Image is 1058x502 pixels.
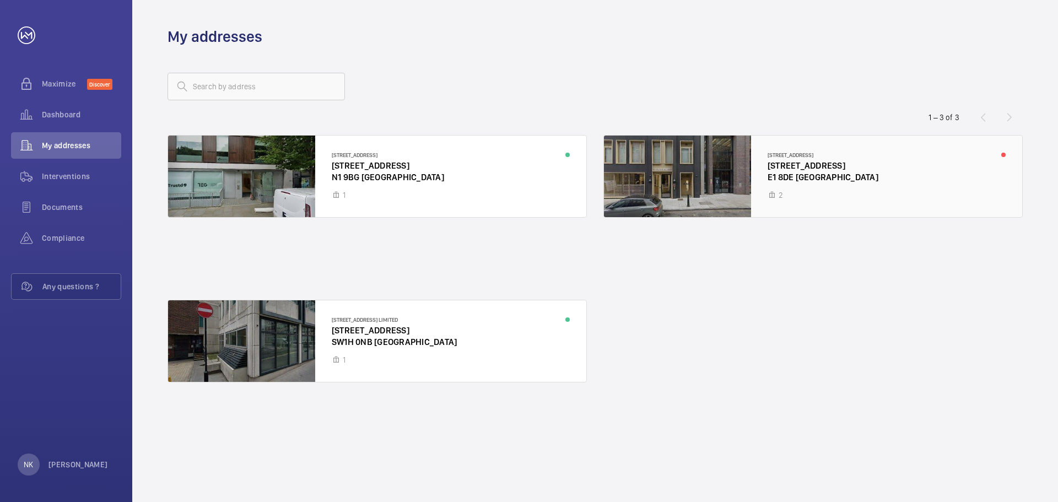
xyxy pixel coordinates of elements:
[42,281,121,292] span: Any questions ?
[87,79,112,90] span: Discover
[42,233,121,244] span: Compliance
[48,459,108,470] p: [PERSON_NAME]
[168,73,345,100] input: Search by address
[168,26,262,47] h1: My addresses
[42,109,121,120] span: Dashboard
[42,171,121,182] span: Interventions
[24,459,33,470] p: NK
[42,78,87,89] span: Maximize
[42,202,121,213] span: Documents
[42,140,121,151] span: My addresses
[929,112,959,123] div: 1 – 3 of 3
